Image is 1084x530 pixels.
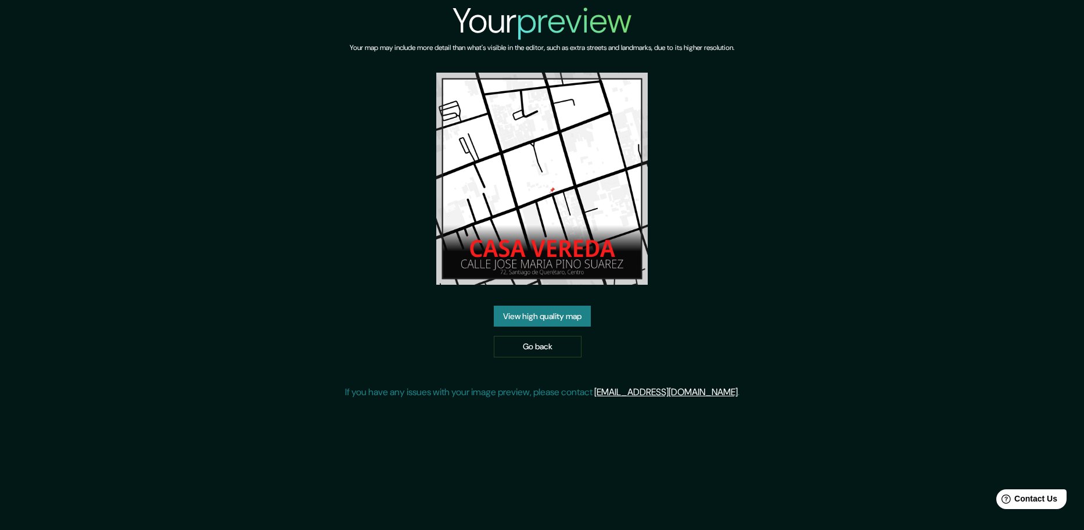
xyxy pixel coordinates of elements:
a: Go back [494,336,582,357]
a: View high quality map [494,306,591,327]
a: [EMAIL_ADDRESS][DOMAIN_NAME] [594,386,738,398]
img: created-map-preview [436,73,648,285]
h6: Your map may include more detail than what's visible in the editor, such as extra streets and lan... [350,42,734,54]
p: If you have any issues with your image preview, please contact . [345,385,740,399]
iframe: Help widget launcher [981,485,1071,517]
